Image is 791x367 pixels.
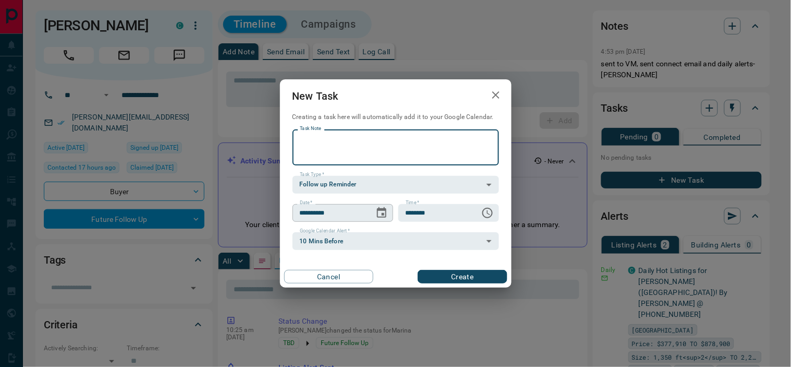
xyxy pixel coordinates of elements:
label: Google Calendar Alert [300,228,350,234]
p: Creating a task here will automatically add it to your Google Calendar. [293,113,499,122]
button: Cancel [284,270,373,283]
label: Time [406,199,419,206]
button: Create [418,270,507,283]
label: Task Note [300,125,321,132]
div: Follow up Reminder [293,176,499,194]
button: Choose date, selected date is Oct 16, 2025 [371,203,392,223]
label: Date [300,199,313,206]
label: Task Type [300,171,324,178]
button: Choose time, selected time is 6:00 AM [477,203,498,223]
div: 10 Mins Before [293,232,499,250]
h2: New Task [280,79,351,113]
